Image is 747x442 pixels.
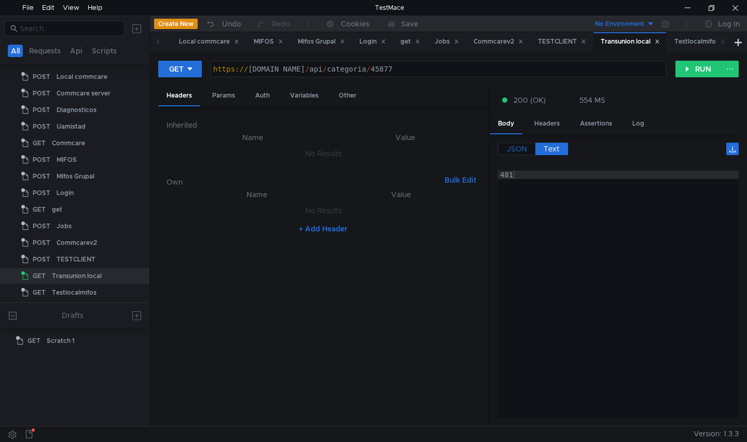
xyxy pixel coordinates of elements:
div: Scratch 1 [47,333,75,349]
div: Drafts [62,309,84,322]
div: Uamistad [57,119,86,134]
div: Log [624,114,653,133]
div: 554 MS [579,95,605,105]
div: get [400,36,420,47]
div: Commcare [52,135,85,151]
nz-embed-empty: No Results [305,149,342,158]
nz-embed-empty: No Results [305,206,342,215]
span: POST [33,152,50,168]
span: GET [33,285,46,300]
div: Testlocalmifos [52,285,96,300]
div: Local commcare [179,36,239,47]
span: POST [33,69,50,85]
th: Name [183,188,330,201]
span: POST [33,102,50,118]
h6: Own [167,176,440,188]
button: Redo [248,16,297,32]
div: Body [490,114,522,134]
span: GET [27,333,40,349]
span: Version: 1.3.3 [694,426,739,441]
div: Auth [247,86,278,105]
span: POST [33,119,50,134]
button: All [8,45,23,57]
span: Text [544,144,559,154]
div: Variables [282,86,327,105]
div: Jobs [57,218,72,234]
div: Commcarev2 [57,235,97,251]
h6: Inherited [167,119,480,131]
button: Create New [154,19,198,29]
input: Search... [20,23,118,34]
div: Cookies [341,18,369,30]
div: Transunion local [601,36,660,47]
div: Mifos Grupal [298,36,345,47]
div: Params [204,86,243,105]
span: POST [33,252,50,267]
span: JSON [507,144,527,154]
div: Local commcare [57,69,107,85]
span: POST [33,169,50,184]
div: Testlocalmifos [674,36,728,47]
span: POST [33,86,50,101]
span: GET [33,268,46,284]
th: Value [330,131,480,144]
div: Transunion local [52,268,102,284]
div: Other [330,86,365,105]
span: POST [33,218,50,234]
span: 200 (OK) [514,94,546,106]
div: GET [169,63,184,75]
div: TESTCLIENT [538,36,586,47]
button: Undo [198,16,248,32]
span: POST [33,185,50,201]
th: Name [175,131,330,144]
span: POST [33,235,50,251]
th: Value [330,188,472,201]
div: Log In [718,18,740,30]
div: Headers [526,114,568,133]
div: get [52,202,62,217]
div: Diagnosticos [57,102,96,118]
span: GET [33,135,46,151]
div: Login [359,36,386,47]
div: Undo [222,18,241,30]
button: RUN [675,61,722,77]
div: Commcare server [57,86,110,101]
div: Redo [272,18,290,30]
div: Mifos Grupal [57,169,94,184]
div: MIFOS [57,152,77,168]
div: MIFOS [254,36,283,47]
button: + Add Header [295,223,352,235]
div: Login [57,185,74,201]
div: Jobs [435,36,459,47]
button: Api [67,45,86,57]
div: Save [401,20,418,27]
span: GET [33,202,46,217]
button: GET [158,61,202,77]
button: Requests [26,45,64,57]
div: TESTCLIENT [57,252,95,267]
div: Commcarev2 [474,36,523,47]
div: No Environment [595,19,644,29]
button: No Environment [583,16,655,32]
button: Bulk Edit [440,174,480,186]
button: Scripts [89,45,120,57]
div: Assertions [572,114,620,133]
div: Headers [158,86,200,106]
